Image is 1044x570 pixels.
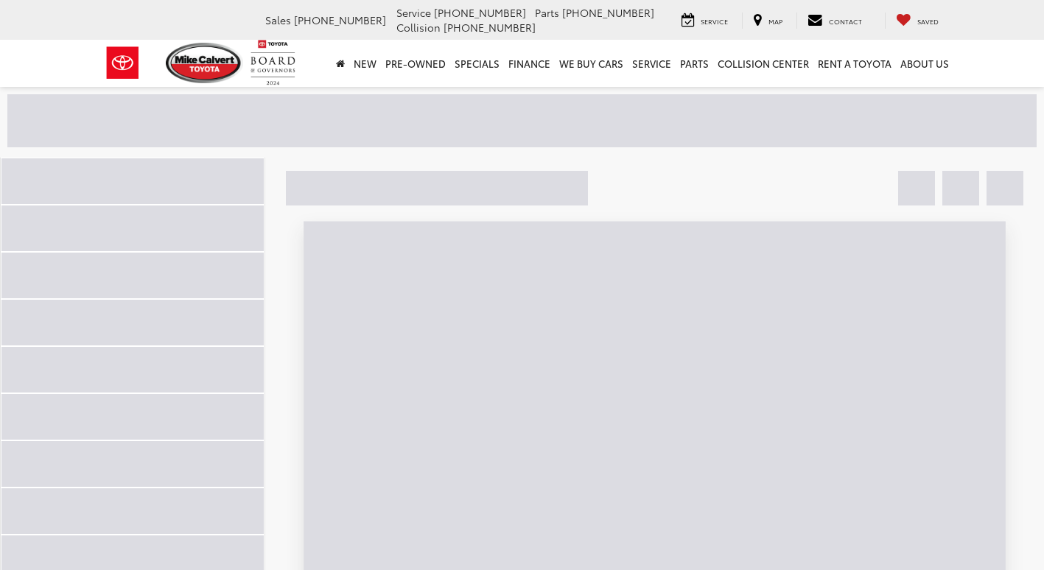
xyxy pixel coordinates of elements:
a: New [349,40,381,87]
img: Mike Calvert Toyota [166,43,244,83]
a: Contact [796,13,873,29]
a: My Saved Vehicles [885,13,950,29]
span: Contact [829,16,862,26]
span: Sales [265,13,291,27]
span: [PHONE_NUMBER] [444,20,536,35]
a: About Us [896,40,953,87]
span: [PHONE_NUMBER] [562,5,654,20]
a: Rent a Toyota [813,40,896,87]
span: [PHONE_NUMBER] [294,13,386,27]
span: Map [768,16,782,26]
a: Service [628,40,676,87]
a: Parts [676,40,713,87]
a: Specials [450,40,504,87]
span: Service [701,16,728,26]
span: Service [396,5,431,20]
span: Saved [917,16,939,26]
span: Collision [396,20,441,35]
span: [PHONE_NUMBER] [434,5,526,20]
span: Parts [535,5,559,20]
a: Pre-Owned [381,40,450,87]
img: Toyota [95,39,150,87]
a: Home [332,40,349,87]
a: Map [742,13,793,29]
a: Finance [504,40,555,87]
a: Service [670,13,739,29]
a: WE BUY CARS [555,40,628,87]
a: Collision Center [713,40,813,87]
